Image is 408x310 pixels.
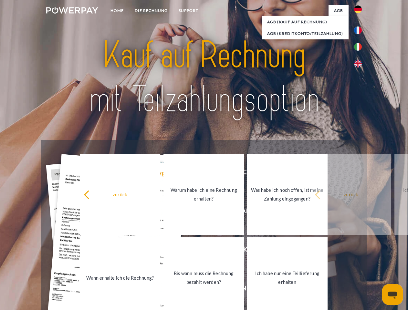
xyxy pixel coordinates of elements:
[329,5,349,16] a: agb
[354,60,362,67] img: en
[262,28,349,39] a: AGB (Kreditkonto/Teilzahlung)
[167,186,240,203] div: Warum habe ich eine Rechnung erhalten?
[315,190,387,199] div: zurück
[354,43,362,51] img: it
[251,186,324,203] div: Was habe ich noch offen, ist meine Zahlung eingegangen?
[354,5,362,13] img: de
[247,154,328,235] a: Was habe ich noch offen, ist meine Zahlung eingegangen?
[382,284,403,305] iframe: Button to launch messaging window
[84,273,156,282] div: Wann erhalte ich die Rechnung?
[251,269,324,286] div: Ich habe nur eine Teillieferung erhalten
[129,5,173,16] a: DIE RECHNUNG
[262,16,349,28] a: AGB (Kauf auf Rechnung)
[46,7,98,14] img: logo-powerpay-white.svg
[62,31,346,124] img: title-powerpay_de.svg
[167,269,240,286] div: Bis wann muss die Rechnung bezahlt werden?
[354,26,362,34] img: fr
[105,5,129,16] a: Home
[173,5,204,16] a: SUPPORT
[84,190,156,199] div: zurück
